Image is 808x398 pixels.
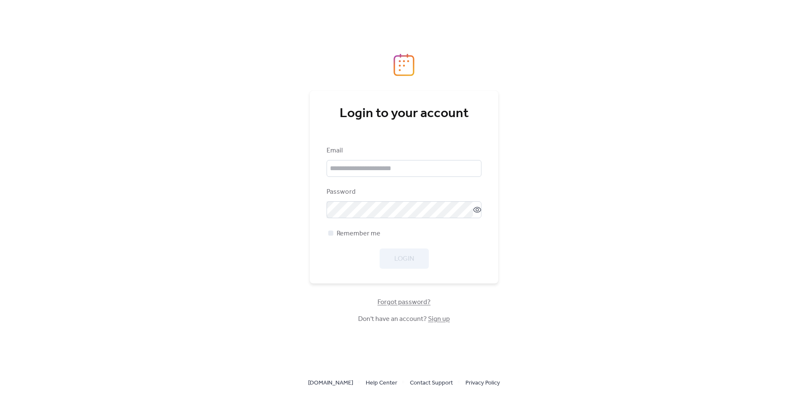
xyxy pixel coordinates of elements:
a: Forgot password? [377,300,431,305]
span: Help Center [366,378,397,388]
a: [DOMAIN_NAME] [308,377,353,388]
div: Password [327,187,480,197]
a: Privacy Policy [465,377,500,388]
span: Remember me [337,229,380,239]
span: Forgot password? [377,297,431,307]
span: Contact Support [410,378,453,388]
a: Contact Support [410,377,453,388]
span: Don't have an account? [358,314,450,324]
span: Privacy Policy [465,378,500,388]
div: Email [327,146,480,156]
img: logo [393,53,415,76]
div: Login to your account [327,105,481,122]
a: Sign up [428,313,450,326]
span: [DOMAIN_NAME] [308,378,353,388]
a: Help Center [366,377,397,388]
